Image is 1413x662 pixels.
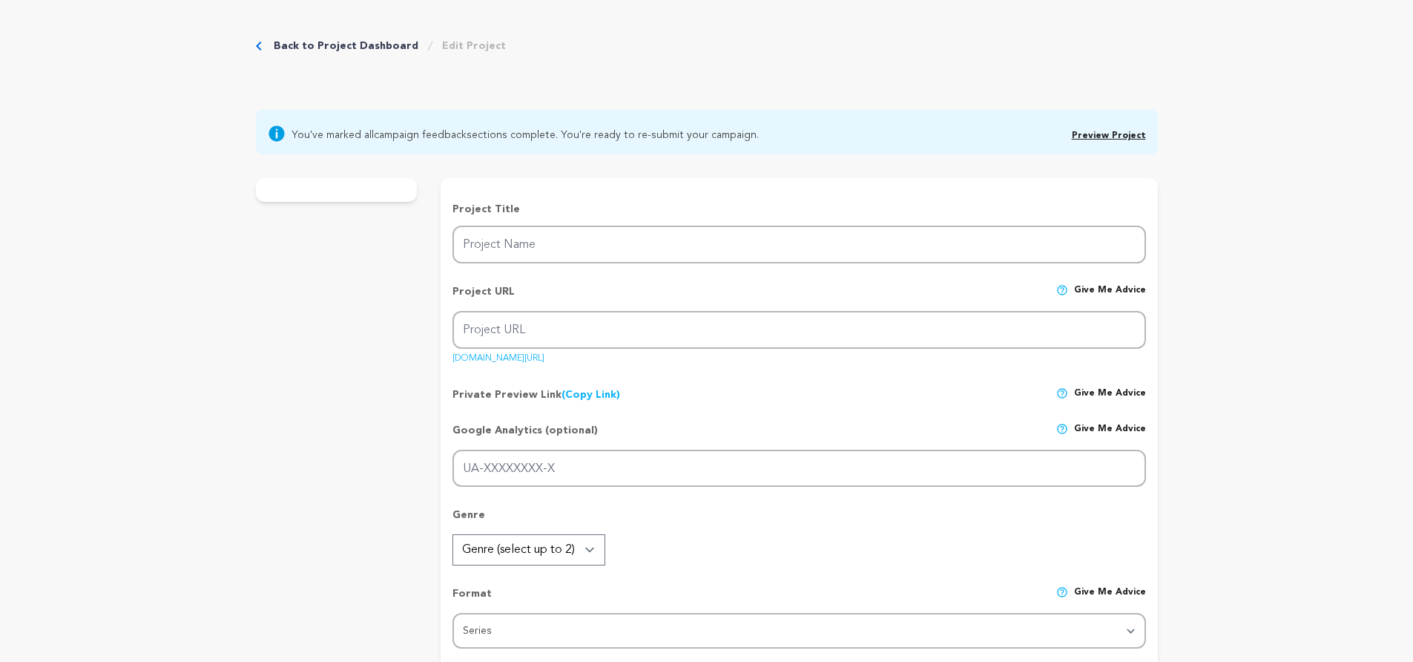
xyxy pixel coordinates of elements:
span: Give me advice [1074,423,1146,450]
a: Back to Project Dashboard [274,39,418,53]
input: Project URL [452,311,1145,349]
img: help-circle.svg [1056,387,1068,399]
img: help-circle.svg [1056,423,1068,435]
a: campaign feedback [374,130,467,140]
a: Edit Project [442,39,506,53]
input: Project Name [452,226,1145,263]
img: help-circle.svg [1056,586,1068,598]
a: [DOMAIN_NAME][URL] [452,348,544,363]
a: (Copy Link) [561,390,620,400]
span: Give me advice [1074,586,1146,613]
p: Project Title [452,202,1145,217]
span: You've marked all sections complete. You're ready to re-submit your campaign. [292,125,759,142]
span: Give me advice [1074,387,1146,402]
img: help-circle.svg [1056,284,1068,296]
p: Google Analytics (optional) [452,423,598,450]
p: Format [452,586,492,613]
input: UA-XXXXXXXX-X [452,450,1145,488]
p: Genre [452,508,1145,534]
p: Project URL [452,284,515,311]
p: Private Preview Link [452,387,620,402]
div: Breadcrumb [256,39,506,53]
span: Give me advice [1074,284,1146,311]
a: Preview Project [1072,131,1146,140]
